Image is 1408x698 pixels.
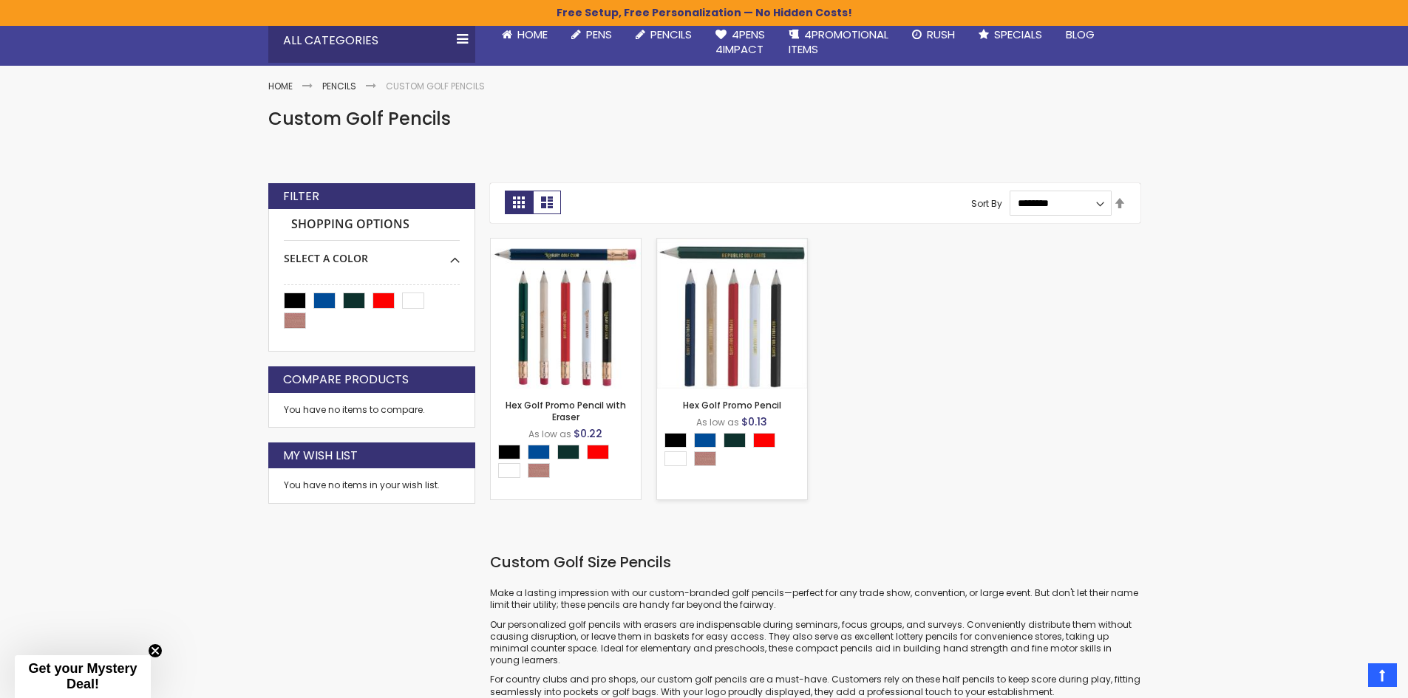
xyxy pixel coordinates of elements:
[284,241,460,266] div: Select A Color
[753,433,775,448] div: Red
[704,18,777,66] a: 4Pens4impact
[490,587,1140,611] p: Make a lasting impression with our custom-branded golf pencils—perfect for any trade show, conven...
[506,399,626,423] a: Hex Golf Promo Pencil with Eraser
[528,463,550,478] div: Natural
[283,448,358,464] strong: My Wish List
[967,18,1054,51] a: Specials
[683,399,781,411] a: Hex Golf Promo Pencil
[490,18,560,51] a: Home
[900,18,967,51] a: Rush
[664,451,687,466] div: White
[741,414,767,429] span: $0.13
[490,552,1140,572] h2: Custom Golf Size Pencils
[624,18,704,51] a: Pencils
[777,18,900,66] a: 4PROMOTIONALITEMS
[971,196,1002,209] label: Sort By
[657,238,807,250] a: Hex Golf Promo Pencil
[268,107,1140,131] h1: Custom Golf Pencils
[650,27,692,42] span: Pencils
[491,239,641,389] img: Hex Golf Promo Pencil with Eraser
[268,80,293,92] a: Home
[491,238,641,250] a: Hex Golf Promo Pencil with Eraser
[284,479,460,491] div: You have no items in your wish list.
[586,27,612,42] span: Pens
[664,433,807,470] div: Select A Color
[498,445,520,459] div: Black
[664,433,687,448] div: Black
[386,80,485,92] strong: Custom Golf Pencils
[322,80,356,92] a: Pencils
[15,655,151,698] div: Get your Mystery Deal!Close teaser
[528,445,550,459] div: Dark Blue
[498,445,641,482] div: Select A Color
[557,445,579,459] div: Mallard
[927,27,955,42] span: Rush
[789,27,888,57] span: 4PROMOTIONAL ITEMS
[715,27,765,57] span: 4Pens 4impact
[694,433,716,448] div: Dark Blue
[28,661,137,691] span: Get your Mystery Deal!
[528,428,571,440] span: As low as
[696,416,739,428] span: As low as
[498,463,520,478] div: White
[574,426,602,441] span: $0.22
[268,18,475,63] div: All Categories
[587,445,609,459] div: Red
[560,18,624,51] a: Pens
[490,619,1140,667] p: Our personalized golf pencils with erasers are indispensable during seminars, focus groups, and s...
[148,643,163,658] button: Close teaser
[694,451,716,466] div: Natural
[1066,27,1095,42] span: Blog
[517,27,548,42] span: Home
[505,191,533,214] strong: Grid
[724,433,746,448] div: Mallard
[284,209,460,241] strong: Shopping Options
[268,393,475,428] div: You have no items to compare.
[283,372,409,388] strong: Compare Products
[994,27,1042,42] span: Specials
[657,239,807,389] img: Hex Golf Promo Pencil
[1054,18,1106,51] a: Blog
[283,188,319,205] strong: Filter
[490,674,1140,697] p: For country clubs and pro shops, our custom golf pencils are a must-have. Customers rely on these...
